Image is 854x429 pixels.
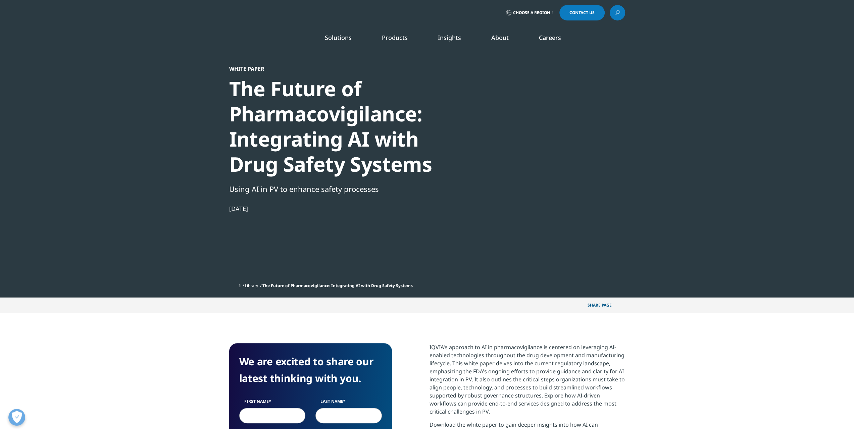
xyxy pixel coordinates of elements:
[583,298,625,313] button: Share PAGEShare PAGE
[559,5,605,20] a: Contact Us
[286,23,625,55] nav: Primary
[239,353,382,387] h4: We are excited to share our latest thinking with you.
[438,34,461,42] a: Insights
[569,11,595,15] span: Contact Us
[229,183,459,195] div: Using AI in PV to enhance safety processes
[491,34,509,42] a: About
[513,10,550,15] span: Choose a Region
[583,298,625,313] p: Share PAGE
[315,398,382,408] label: Last Name
[430,343,625,421] p: IQVIA's approach to AI in pharmacovigilance is centered on leveraging AI-enabled technologies thr...
[262,283,413,288] span: The Future of Pharmacovigilance: Integrating AI with Drug Safety Systems
[229,205,459,213] div: [DATE]
[382,34,408,42] a: Products
[245,283,258,288] a: Library
[8,409,25,426] button: Open Preferences
[239,398,306,408] label: First Name
[325,34,352,42] a: Solutions
[229,65,459,72] div: White Paper
[229,76,459,177] div: The Future of Pharmacovigilance: Integrating AI with Drug Safety Systems
[539,34,561,42] a: Careers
